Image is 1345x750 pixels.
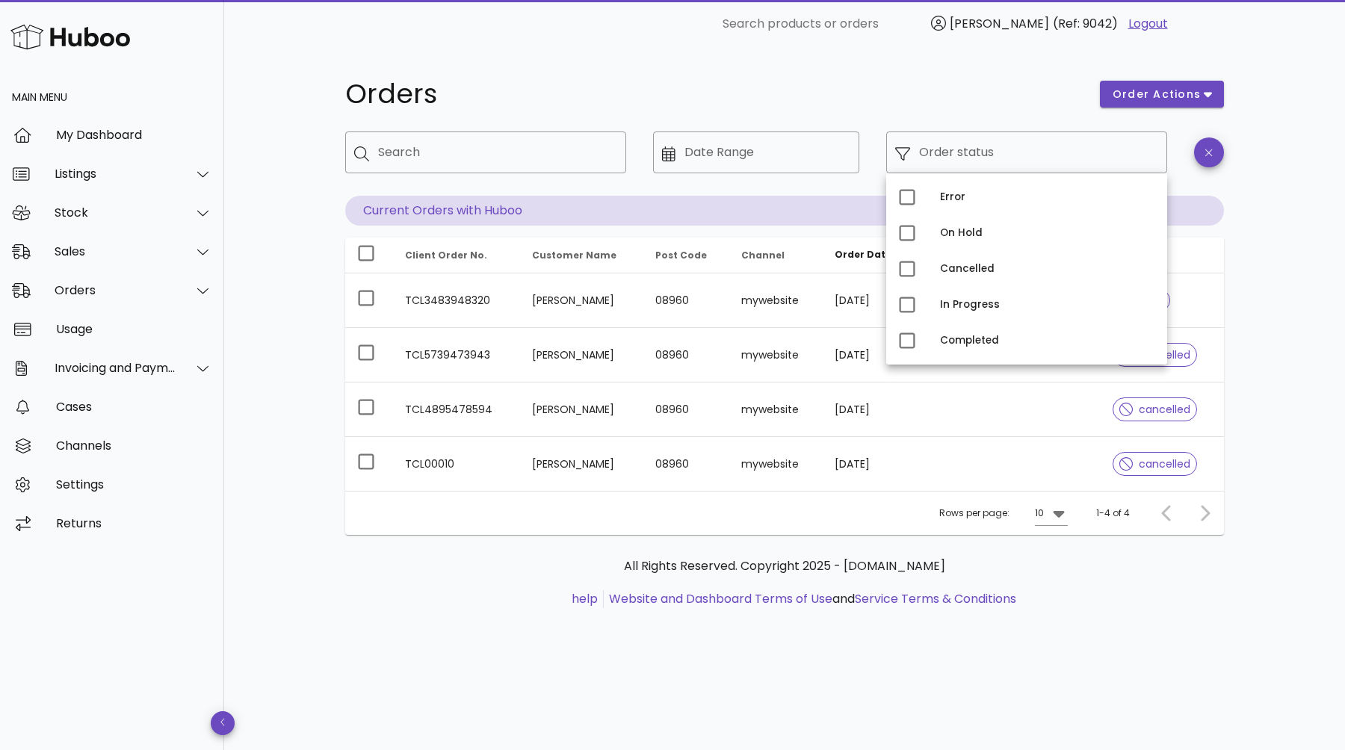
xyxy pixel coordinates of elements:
[609,590,832,607] a: Website and Dashboard Terms of Use
[729,328,822,382] td: mywebsite
[940,191,1155,203] div: Error
[939,492,1068,535] div: Rows per page:
[55,205,176,220] div: Stock
[1100,81,1224,108] button: order actions
[56,400,212,414] div: Cases
[1112,87,1202,102] span: order actions
[520,382,643,437] td: [PERSON_NAME]
[56,128,212,142] div: My Dashboard
[741,249,785,261] span: Channel
[345,196,1224,226] p: Current Orders with Huboo
[345,81,1082,108] h1: Orders
[1119,459,1190,469] span: cancelled
[55,244,176,258] div: Sales
[940,263,1155,275] div: Cancelled
[835,248,891,261] span: Order Date
[643,382,729,437] td: 08960
[729,238,822,273] th: Channel
[1035,501,1068,525] div: 10Rows per page:
[855,590,1016,607] a: Service Terms & Conditions
[823,382,930,437] td: [DATE]
[56,438,212,453] div: Channels
[393,238,520,273] th: Client Order No.
[940,227,1155,239] div: On Hold
[1096,506,1130,520] div: 1-4 of 4
[393,382,520,437] td: TCL4895478594
[643,328,729,382] td: 08960
[1053,15,1118,32] span: (Ref: 9042)
[393,437,520,491] td: TCL00010
[532,249,616,261] span: Customer Name
[823,328,930,382] td: [DATE]
[643,273,729,328] td: 08960
[405,249,487,261] span: Client Order No.
[729,437,822,491] td: mywebsite
[393,273,520,328] td: TCL3483948320
[56,322,212,336] div: Usage
[520,238,643,273] th: Customer Name
[1128,15,1168,33] a: Logout
[823,273,930,328] td: [DATE]
[520,273,643,328] td: [PERSON_NAME]
[393,328,520,382] td: TCL5739473943
[940,335,1155,347] div: Completed
[357,557,1212,575] p: All Rights Reserved. Copyright 2025 - [DOMAIN_NAME]
[643,238,729,273] th: Post Code
[1035,506,1044,520] div: 10
[520,437,643,491] td: [PERSON_NAME]
[56,477,212,492] div: Settings
[729,273,822,328] td: mywebsite
[604,590,1016,608] li: and
[729,382,822,437] td: mywebsite
[643,437,729,491] td: 08960
[55,283,176,297] div: Orders
[823,437,930,491] td: [DATE]
[823,238,930,273] th: Order Date: Sorted descending. Activate to remove sorting.
[520,328,643,382] td: [PERSON_NAME]
[1119,404,1190,415] span: cancelled
[572,590,598,607] a: help
[56,516,212,530] div: Returns
[950,15,1049,32] span: [PERSON_NAME]
[55,167,176,181] div: Listings
[655,249,707,261] span: Post Code
[940,299,1155,311] div: In Progress
[10,21,130,53] img: Huboo Logo
[55,361,176,375] div: Invoicing and Payments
